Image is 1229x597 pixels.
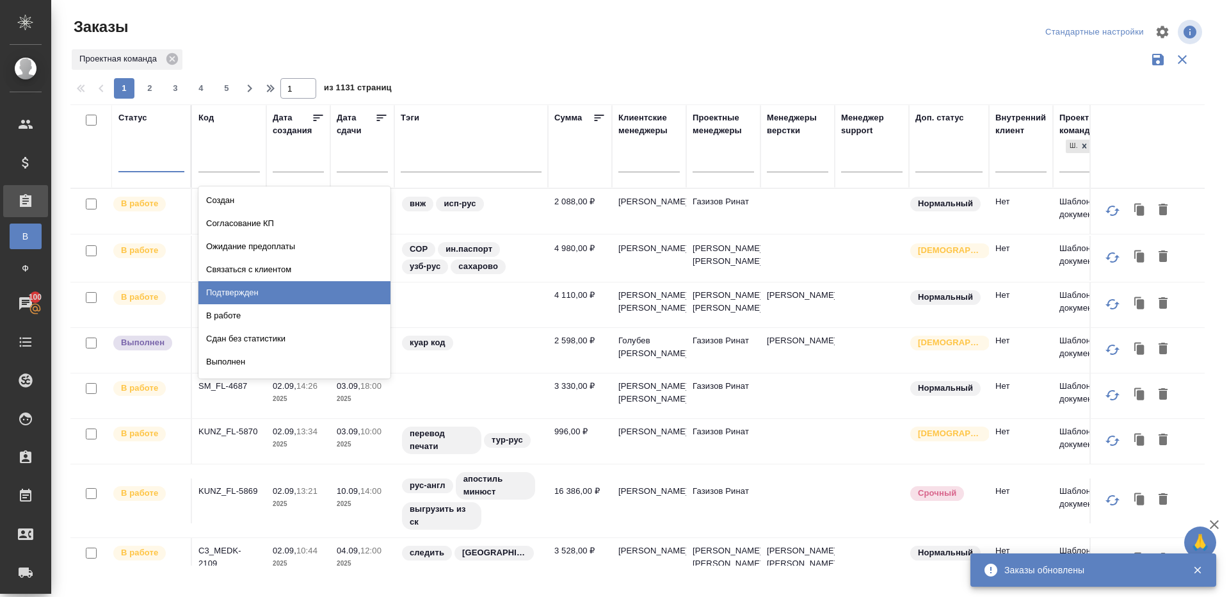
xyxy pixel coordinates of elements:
[401,471,542,531] div: рус-англ, апостиль минюст, выгрузить из ск
[995,195,1047,208] p: Нет
[112,242,184,259] div: Выставляет ПМ после принятия заказа от КМа
[446,243,492,256] p: ин.паспорт
[1066,140,1077,153] div: Шаблонные документы
[548,282,612,327] td: 4 110,00 ₽
[198,327,390,350] div: Сдан без статистики
[995,242,1047,255] p: Нет
[1053,538,1127,583] td: Шаблонные документы
[909,544,983,562] div: Статус по умолчанию для стандартных заказов
[444,197,476,210] p: исп-рус
[360,381,382,391] p: 18:00
[612,373,686,418] td: [PERSON_NAME] [PERSON_NAME]
[995,380,1047,393] p: Нет
[1128,429,1152,453] button: Клонировать
[198,111,214,124] div: Код
[918,244,982,257] p: [DEMOGRAPHIC_DATA]
[165,82,186,95] span: 3
[3,288,48,320] a: 100
[410,197,426,210] p: внж
[612,419,686,464] td: [PERSON_NAME]
[198,304,390,327] div: В работе
[918,197,973,210] p: Нормальный
[410,260,440,273] p: узб-рус
[70,17,128,37] span: Заказы
[198,235,390,258] div: Ожидание предоплаты
[1128,548,1152,572] button: Клонировать
[10,224,42,249] a: В
[121,487,158,500] p: В работе
[410,427,474,453] p: перевод печати
[995,111,1047,137] div: Внутренний клиент
[909,289,983,306] div: Статус по умолчанию для стандартных заказов
[463,473,527,498] p: апостиль минюст
[1128,199,1152,223] button: Клонировать
[198,258,390,281] div: Связаться с клиентом
[612,478,686,523] td: [PERSON_NAME]
[548,419,612,464] td: 996,00 ₽
[198,189,390,212] div: Создан
[198,212,390,235] div: Согласование КП
[612,328,686,373] td: Голубев [PERSON_NAME]
[1097,425,1128,456] button: Обновить
[1053,189,1127,234] td: Шаблонные документы
[1097,334,1128,365] button: Обновить
[462,546,526,559] p: [GEOGRAPHIC_DATA]
[410,546,444,559] p: следить
[360,427,382,436] p: 10:00
[198,544,260,570] p: C3_MEDK-2109
[1152,245,1174,270] button: Удалить
[121,336,165,349] p: Выполнен
[118,111,147,124] div: Статус
[1053,236,1127,281] td: Шаблонные документы
[79,53,161,65] p: Проектная команда
[918,336,982,349] p: [DEMOGRAPHIC_DATA]
[337,546,360,555] p: 04.09,
[612,282,686,327] td: [PERSON_NAME] [PERSON_NAME]
[273,557,324,570] p: 2025
[140,82,160,95] span: 2
[686,373,760,418] td: Газизов Ринат
[337,498,388,511] p: 2025
[337,557,388,570] p: 2025
[121,244,158,257] p: В работе
[1053,373,1127,418] td: Шаблонные документы
[296,427,317,436] p: 13:34
[548,236,612,281] td: 4 980,00 ₽
[112,544,184,562] div: Выставляет ПМ после принятия заказа от КМа
[548,373,612,418] td: 3 330,00 ₽
[918,291,973,304] p: Нормальный
[686,189,760,234] td: Газизов Ринат
[198,485,260,498] p: KUNZ_FL-5869
[296,546,317,555] p: 10:44
[337,438,388,451] p: 2025
[1152,292,1174,316] button: Удалить
[1097,289,1128,320] button: Обновить
[198,350,390,373] div: Выполнен
[909,425,983,443] div: Выставляется автоматически для первых 3 заказов нового контактного лица. Особое внимание
[995,425,1047,438] p: Нет
[191,82,211,95] span: 4
[909,242,983,259] div: Выставляется автоматически для первых 3 заказов нового контактного лица. Особое внимание
[1128,338,1152,362] button: Клонировать
[112,485,184,502] div: Выставляет ПМ после принятия заказа от КМа
[1128,383,1152,407] button: Клонировать
[1128,245,1152,270] button: Клонировать
[767,334,828,347] p: [PERSON_NAME]
[273,393,324,405] p: 2025
[1146,47,1170,72] button: Сохранить фильтры
[401,544,542,562] div: следить, Китай
[410,336,446,349] p: куар код
[198,281,390,304] div: Подтвержден
[1053,419,1127,464] td: Шаблонные документы
[16,262,35,275] span: Ф
[1097,242,1128,273] button: Обновить
[216,82,237,95] span: 5
[337,111,375,137] div: Дата сдачи
[995,334,1047,347] p: Нет
[273,111,312,137] div: Дата создания
[1097,195,1128,226] button: Обновить
[1097,380,1128,411] button: Обновить
[995,289,1047,302] p: Нет
[1152,548,1174,572] button: Удалить
[273,427,296,436] p: 02.09,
